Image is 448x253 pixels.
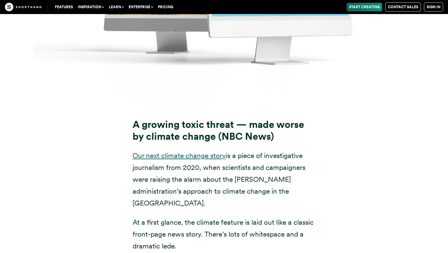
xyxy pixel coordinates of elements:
a: Our next climate change story [133,151,226,160]
a: Contact Sales [385,2,421,12]
a: Features [52,3,75,11]
img: The Craft [5,3,41,11]
a: Start Creating [347,3,382,11]
p: At a first glance, the climate feature is laid out like a classic front-page news story. There’s ... [133,216,315,252]
a: Pricing [155,3,176,11]
button: Learn [106,3,126,11]
strong: A growing toxic threat — made worse by climate change (NBC News) [133,118,304,142]
button: Inspiration [75,3,106,11]
button: Enterprise [126,3,155,11]
a: Sign in [424,2,443,12]
p: is a piece of investigative journalism from 2020, when scientists and campaigners were raising th... [133,150,315,209]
